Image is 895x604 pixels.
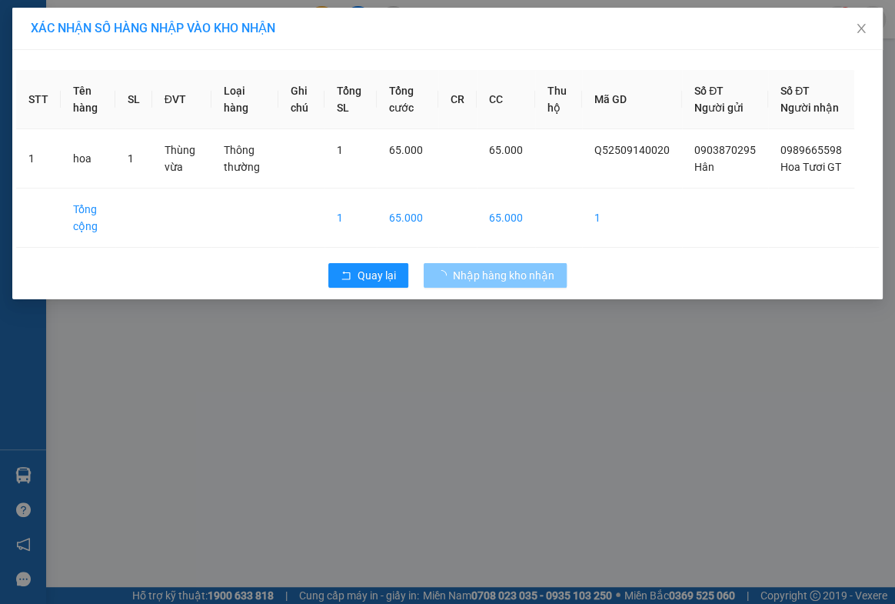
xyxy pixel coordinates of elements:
td: 1 [324,189,377,248]
th: Mã GD [582,70,682,129]
td: Thùng vừa [152,129,211,189]
th: Ghi chú [278,70,324,129]
span: Q52509140020 [594,144,670,156]
th: CR [438,70,477,129]
span: XÁC NHẬN SỐ HÀNG NHẬP VÀO KHO NHẬN [31,21,275,35]
span: Hân [694,161,714,173]
span: rollback [341,270,351,282]
span: Số ĐT [780,85,810,97]
th: SL [115,70,152,129]
span: Người gửi [694,102,744,114]
th: Thu hộ [535,70,582,129]
td: 65.000 [377,189,438,248]
span: Nhập hàng kho nhận [453,267,554,284]
th: Tên hàng [61,70,115,129]
button: Nhập hàng kho nhận [424,263,567,288]
span: Hoa Tươi GT [780,161,841,173]
button: rollbackQuay lại [328,263,408,288]
th: Tổng cước [377,70,438,129]
span: Số ĐT [694,85,724,97]
td: Thông thường [211,129,278,189]
span: 65.000 [389,144,423,156]
th: Loại hàng [211,70,278,129]
span: 0903870295 [694,144,756,156]
th: STT [16,70,61,129]
td: 65.000 [477,189,535,248]
th: CC [477,70,535,129]
button: Close [840,8,883,51]
span: Người nhận [780,102,839,114]
span: 1 [128,152,134,165]
span: close [855,22,867,35]
span: Quay lại [358,267,396,284]
span: loading [436,270,453,281]
td: hoa [61,129,115,189]
span: 65.000 [489,144,523,156]
th: Tổng SL [324,70,377,129]
td: 1 [582,189,682,248]
td: Tổng cộng [61,189,115,248]
td: 1 [16,129,61,189]
th: ĐVT [152,70,211,129]
span: 0989665598 [780,144,842,156]
span: 1 [337,144,343,156]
